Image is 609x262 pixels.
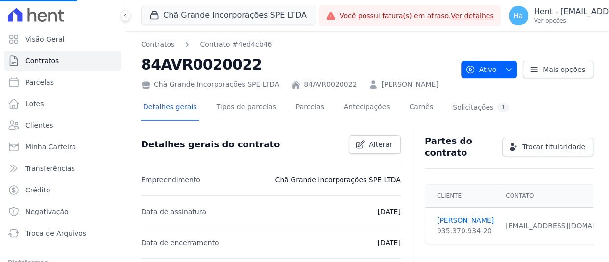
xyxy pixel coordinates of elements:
p: [DATE] [377,206,400,217]
span: Alterar [369,140,392,149]
span: Contratos [25,56,59,66]
button: Ativo [461,61,517,78]
a: Contrato #4ed4cb46 [200,39,272,49]
a: Parcelas [4,72,121,92]
span: Crédito [25,185,50,195]
p: Data de encerramento [141,237,219,249]
span: Lotes [25,99,44,109]
span: Você possui fatura(s) em atraso. [340,11,494,21]
p: Empreendimento [141,174,200,186]
a: Mais opções [523,61,593,78]
a: Transferências [4,159,121,178]
span: Trocar titularidade [522,142,585,152]
a: Carnês [407,95,435,121]
a: Contratos [4,51,121,71]
p: Chã Grande Incorporações SPE LTDA [275,174,401,186]
span: Ha [513,12,523,19]
a: Visão Geral [4,29,121,49]
a: Solicitações1 [451,95,511,121]
a: Parcelas [294,95,326,121]
span: Minha Carteira [25,142,76,152]
span: Troca de Arquivos [25,228,86,238]
span: Clientes [25,120,53,130]
a: Alterar [349,135,401,154]
span: Ativo [465,61,497,78]
a: Contratos [141,39,174,49]
div: 935.370.934-20 [437,226,494,236]
h2: 84AVR0020022 [141,53,453,75]
div: Solicitações [453,103,509,112]
div: Chã Grande Incorporações SPE LTDA [141,79,279,90]
th: Cliente [425,185,500,208]
p: [DATE] [377,237,400,249]
nav: Breadcrumb [141,39,453,49]
h3: Partes do contrato [425,135,494,159]
a: [PERSON_NAME] [437,215,494,226]
a: [PERSON_NAME] [381,79,438,90]
a: Crédito [4,180,121,200]
a: Antecipações [342,95,392,121]
a: Negativação [4,202,121,221]
a: Trocar titularidade [502,138,593,156]
span: Parcelas [25,77,54,87]
a: Minha Carteira [4,137,121,157]
a: Detalhes gerais [141,95,199,121]
a: Lotes [4,94,121,114]
span: Transferências [25,164,75,173]
p: Data de assinatura [141,206,206,217]
div: 1 [497,103,509,112]
span: Visão Geral [25,34,65,44]
a: Ver detalhes [451,12,494,20]
a: Troca de Arquivos [4,223,121,243]
nav: Breadcrumb [141,39,272,49]
span: Negativação [25,207,69,216]
button: Chã Grande Incorporações SPE LTDA [141,6,315,24]
a: Tipos de parcelas [215,95,278,121]
h3: Detalhes gerais do contrato [141,139,280,150]
a: Clientes [4,116,121,135]
a: 84AVR0020022 [304,79,357,90]
span: Mais opções [543,65,585,74]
